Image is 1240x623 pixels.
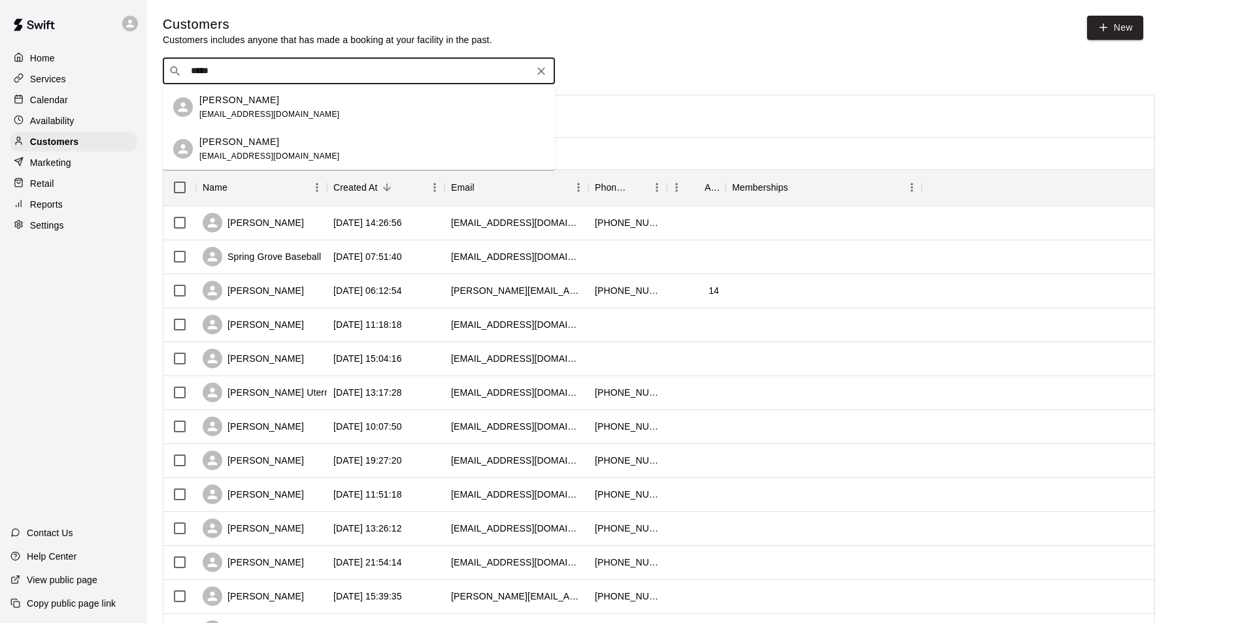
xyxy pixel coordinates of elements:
[444,169,588,206] div: Email
[451,216,582,229] div: jwmcmahon4@gmail.com
[203,247,321,266] div: Spring Grove Baseball
[629,178,647,197] button: Sort
[27,550,76,563] p: Help Center
[595,284,660,297] div: +17174348148
[595,556,660,569] div: +17175217093
[203,169,227,206] div: Name
[667,169,726,206] div: Age
[203,552,304,572] div: [PERSON_NAME]
[30,52,55,65] p: Home
[10,153,137,172] a: Marketing
[27,573,97,586] p: View public page
[27,597,116,610] p: Copy public page link
[451,522,582,535] div: cangeletti18@gmail.com
[333,386,402,399] div: 2025-07-25 13:17:28
[333,454,402,467] div: 2025-07-21 19:27:20
[333,590,402,603] div: 2025-07-10 15:39:35
[199,135,279,149] p: [PERSON_NAME]
[333,352,402,365] div: 2025-07-31 15:04:16
[705,169,719,206] div: Age
[30,177,54,190] p: Retail
[595,522,660,535] div: +14435292552
[451,352,582,365] div: jessestank@gmail.com
[569,178,588,197] button: Menu
[327,169,444,206] div: Created At
[532,62,550,80] button: Clear
[10,174,137,193] a: Retail
[595,420,660,433] div: +17173536941
[333,420,402,433] div: 2025-07-22 10:07:50
[788,178,807,197] button: Sort
[196,169,327,206] div: Name
[10,48,137,68] a: Home
[451,488,582,501] div: courtneybaker35@yahoo.com
[30,93,68,106] p: Calendar
[595,216,660,229] div: +17175153575
[451,284,582,297] div: christopher.tawney@kloeckner.com
[10,195,137,214] a: Reports
[333,488,402,501] div: 2025-07-21 11:51:18
[451,556,582,569] div: brandylmartin201@gmail.com
[30,135,78,148] p: Customers
[333,216,402,229] div: 2025-08-10 14:26:56
[163,33,492,46] p: Customers includes anyone that has made a booking at your facility in the past.
[451,590,582,603] div: pennington.heather729@gmail.com
[10,216,137,235] div: Settings
[333,284,402,297] div: 2025-08-06 06:12:54
[10,111,137,131] div: Availability
[199,93,279,107] p: [PERSON_NAME]
[199,152,340,161] span: [EMAIL_ADDRESS][DOMAIN_NAME]
[203,451,304,470] div: [PERSON_NAME]
[10,132,137,152] a: Customers
[475,178,493,197] button: Sort
[163,16,492,33] h5: Customers
[203,417,304,436] div: [PERSON_NAME]
[173,139,193,159] div: Carter Egolf
[30,198,63,211] p: Reports
[451,169,475,206] div: Email
[667,178,686,197] button: Menu
[647,178,667,197] button: Menu
[333,556,402,569] div: 2025-07-13 21:54:14
[333,522,402,535] div: 2025-07-16 13:26:12
[451,420,582,433] div: tylerfields51@gmail.com
[451,386,582,399] div: ashley.whitmore90@yahoo.com
[686,178,705,197] button: Sort
[595,386,660,399] div: +12406268823
[203,485,304,504] div: [PERSON_NAME]
[30,114,75,127] p: Availability
[27,526,73,539] p: Contact Us
[30,72,66,86] p: Services
[307,178,327,197] button: Menu
[30,219,64,232] p: Settings
[173,97,193,117] div: Bryan Egolf
[203,586,304,606] div: [PERSON_NAME]
[203,213,304,232] div: [PERSON_NAME]
[203,383,355,402] div: [PERSON_NAME] Utermahlen
[588,169,667,206] div: Phone Number
[709,284,719,297] div: 14
[1087,16,1143,40] a: New
[203,349,304,368] div: [PERSON_NAME]
[163,58,555,84] div: Search customers by name or email
[30,156,71,169] p: Marketing
[10,90,137,110] a: Calendar
[902,178,922,197] button: Menu
[595,488,660,501] div: +17175862457
[451,250,582,263] div: president@springgrovebaseball.com
[333,250,402,263] div: 2025-08-08 07:51:40
[199,110,340,119] span: [EMAIL_ADDRESS][DOMAIN_NAME]
[595,169,629,206] div: Phone Number
[451,454,582,467] div: corydonahue@hotmail.com
[10,69,137,89] a: Services
[595,454,660,467] div: +17176540700
[425,178,444,197] button: Menu
[595,590,660,603] div: +14439294376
